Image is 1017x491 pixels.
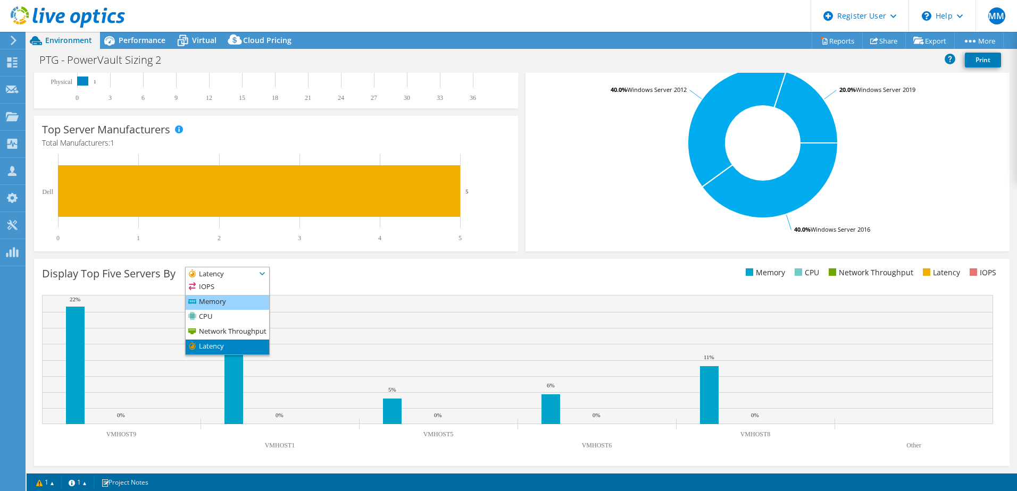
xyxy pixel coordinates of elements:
text: 5 [459,234,462,242]
li: IOPS [186,280,269,295]
h4: Total Manufacturers: [42,137,510,149]
tspan: 20.0% [839,86,856,94]
text: 0% [751,412,759,418]
tspan: Windows Server 2019 [856,86,915,94]
a: Print [965,53,1001,67]
text: VMHOST6 [582,442,612,449]
span: Performance [119,35,165,45]
span: Environment [45,35,92,45]
a: Reports [812,32,863,49]
tspan: Windows Server 2012 [627,86,687,94]
li: Memory [743,267,785,278]
tspan: Windows Server 2016 [811,225,870,233]
span: Latency [186,267,256,280]
text: Dell [42,188,53,196]
text: 21 [305,94,311,101]
text: 3 [298,234,301,242]
li: Latency [186,340,269,354]
li: IOPS [967,267,996,278]
a: More [954,32,1004,49]
text: 0% [434,412,442,418]
text: 15 [239,94,245,101]
a: Export [905,32,955,49]
li: Network Throughput [186,325,269,340]
svg: \n [922,11,931,21]
text: 1 [137,234,140,242]
a: Project Notes [94,476,156,489]
text: 6% [547,382,555,388]
li: CPU [186,310,269,325]
text: 0% [593,412,601,418]
text: 0 [56,234,60,242]
text: 24 [338,94,344,101]
text: VMHOST9 [106,430,137,438]
text: 36 [470,94,476,101]
tspan: 40.0% [611,86,627,94]
text: 0% [276,412,284,418]
text: 33 [437,94,443,101]
a: 1 [61,476,94,489]
text: 3 [109,94,112,101]
li: Memory [186,295,269,310]
text: 27 [371,94,377,101]
text: 0 [76,94,79,101]
span: 1 [110,138,114,148]
a: Share [862,32,906,49]
text: 0% [117,412,125,418]
span: MM [988,7,1005,24]
text: 12 [206,94,212,101]
text: VMHOST8 [740,430,771,438]
text: 2 [218,234,221,242]
li: CPU [792,267,819,278]
text: 18 [272,94,278,101]
text: 22% [70,296,80,302]
tspan: 40.0% [794,225,811,233]
text: 30 [404,94,410,101]
li: Network Throughput [826,267,913,278]
h1: PTG - PowerVault Sizing 2 [35,54,178,66]
text: Physical [51,78,72,86]
li: Latency [920,267,960,278]
span: Virtual [192,35,216,45]
text: VMHOST5 [423,430,454,438]
text: 1 [94,79,96,84]
text: 11% [704,354,714,360]
a: 1 [29,476,62,489]
text: 9 [174,94,178,101]
text: VMHOST1 [265,442,295,449]
span: Cloud Pricing [243,35,291,45]
h3: Top Server Manufacturers [42,124,170,136]
text: Other [906,442,921,449]
text: 5 [465,188,469,194]
text: 4 [378,234,381,242]
text: 6 [141,94,145,101]
text: 5% [388,386,396,393]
